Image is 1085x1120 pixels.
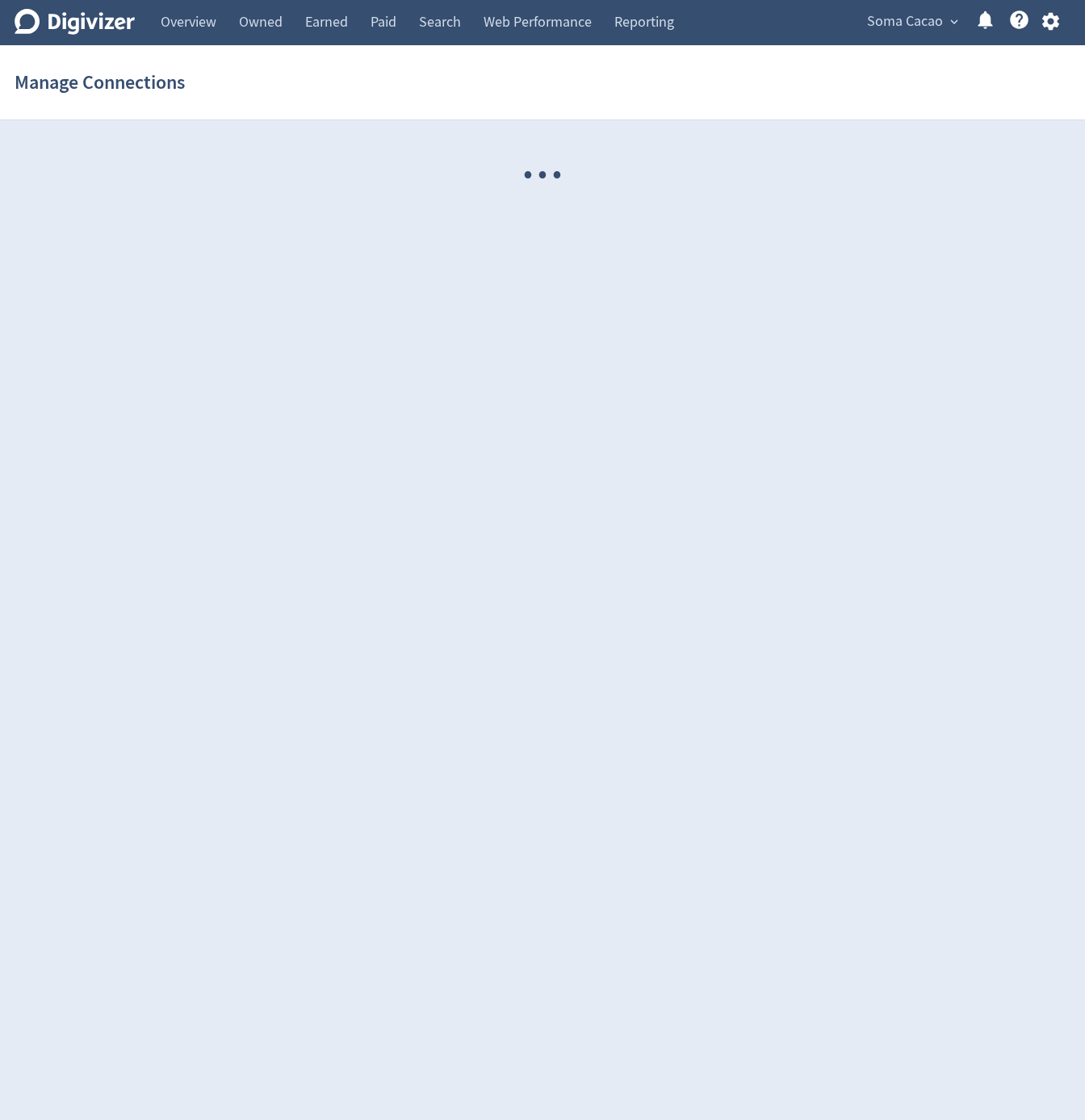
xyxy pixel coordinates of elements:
h1: Manage Connections [15,57,185,108]
span: · [535,135,550,216]
span: Soma Cacao [867,9,943,35]
button: Soma Cacao [861,9,962,35]
span: · [521,135,535,216]
span: · [550,135,564,216]
span: expand_more [947,15,961,29]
